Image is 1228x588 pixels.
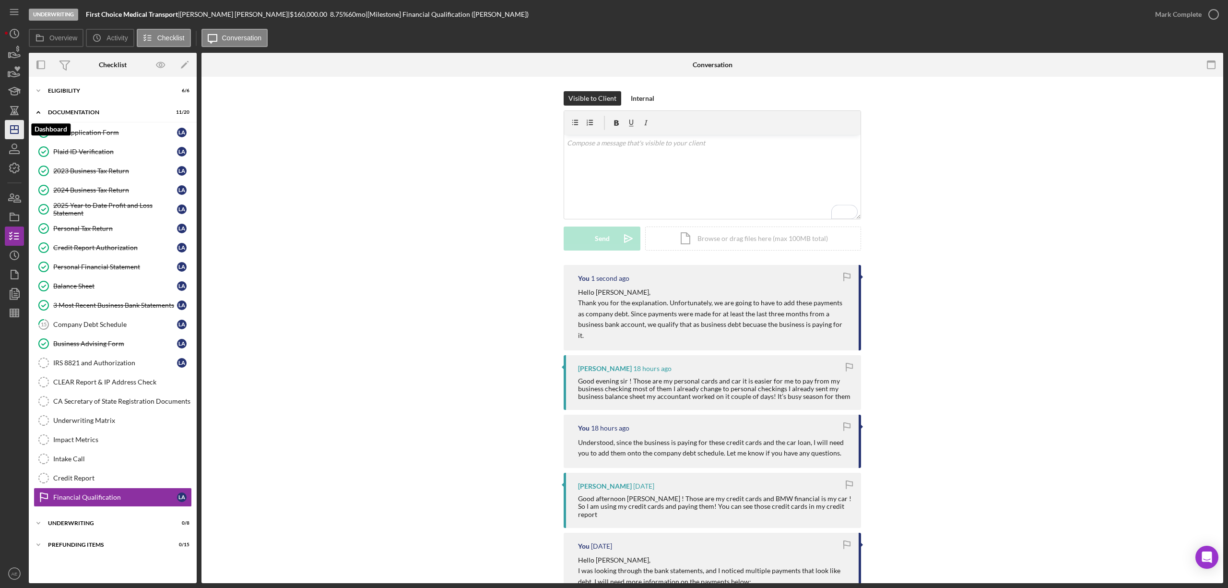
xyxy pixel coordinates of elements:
div: Conversation [693,61,732,69]
p: Thank you for the explanation. Unfortunately, we are going to have to add these payments as compa... [578,298,849,341]
div: | [Milestone] Financial Qualification ([PERSON_NAME]) [366,11,529,18]
div: IRS 8821 and Authorization [53,359,177,367]
a: Plaid ID VerificationLA [34,142,192,161]
div: 8.75 % [330,11,348,18]
a: CLEAR Report & IP Address Check [34,372,192,392]
a: 2025 Year to Date Profit and Loss StatementLA [34,200,192,219]
div: [PERSON_NAME] [578,482,632,490]
div: L A [177,128,187,137]
div: Underwriting [48,520,165,526]
div: Good evening sir ! Those are my personal cards and car it is easier for me to pay from my busines... [578,377,851,400]
div: Personal Financial Statement [53,263,177,271]
p: Hello [PERSON_NAME], [578,555,849,565]
div: 2024 Business Tax Return [53,186,177,194]
div: L A [177,243,187,252]
a: Business Advising FormLA [34,334,192,353]
div: [PERSON_NAME] [578,365,632,372]
div: Company Debt Schedule [53,321,177,328]
div: You [578,542,590,550]
div: 60 mo [348,11,366,18]
button: AE [5,564,24,583]
time: 2025-08-26 21:51 [591,542,612,550]
label: Activity [106,34,128,42]
a: 3 Most Recent Business Bank StatementsLA [34,296,192,315]
p: I was looking through the bank statements, and I noticed multiple payments that look like debt. I... [578,565,849,587]
a: Personal Tax ReturnLA [34,219,192,238]
a: Personal Financial StatementLA [34,257,192,276]
div: Visible to Client [568,91,616,106]
button: Mark Complete [1145,5,1223,24]
div: L A [177,185,187,195]
div: Credit Report Authorization [53,244,177,252]
a: 15Company Debt ScheduleLA [34,315,192,334]
div: Underwriting [29,9,78,21]
div: Full Application Form [53,129,177,136]
time: 2025-08-28 17:51 [591,275,629,282]
p: Understood, since the business is paying for these credit cards and the car loan, I will need you... [578,437,849,459]
div: Plaid ID Verification [53,148,177,156]
div: L A [177,492,187,502]
div: L A [177,320,187,329]
div: 6 / 6 [172,88,189,94]
div: [PERSON_NAME] [PERSON_NAME] | [180,11,290,18]
button: Send [564,227,640,251]
div: L A [177,204,187,214]
div: 11 / 20 [172,109,189,115]
button: Internal [626,91,659,106]
a: Financial QualificationLA [34,488,192,507]
a: IRS 8821 and AuthorizationLA [34,353,192,372]
div: L A [177,358,187,368]
time: 2025-08-28 00:16 [633,365,672,372]
div: L A [177,224,187,233]
b: First Choice Medical Transport [86,10,178,18]
div: Underwriting Matrix [53,417,191,424]
label: Checklist [157,34,185,42]
div: Balance Sheet [53,282,177,290]
a: Underwriting Matrix [34,411,192,430]
a: Intake Call [34,449,192,468]
div: 3 Most Recent Business Bank Statements [53,301,177,309]
div: Send [595,227,610,251]
div: Financial Qualification [53,493,177,501]
a: Balance SheetLA [34,276,192,296]
text: AE [12,571,18,576]
div: Checklist [99,61,127,69]
div: Intake Call [53,455,191,463]
div: 2025 Year to Date Profit and Loss Statement [53,202,177,217]
tspan: 15 [41,321,47,327]
div: 2023 Business Tax Return [53,167,177,175]
div: 0 / 15 [172,542,189,548]
button: Checklist [137,29,191,47]
a: 2023 Business Tax ReturnLA [34,161,192,180]
div: CA Secretary of State Registration Documents [53,397,191,405]
a: CA Secretary of State Registration Documents [34,392,192,411]
div: Personal Tax Return [53,225,177,232]
div: L A [177,262,187,272]
div: To enrich screen reader interactions, please activate Accessibility in Grammarly extension settings [564,135,861,219]
div: Eligibility [48,88,165,94]
div: Prefunding Items [48,542,165,548]
a: Credit Report AuthorizationLA [34,238,192,257]
button: Activity [86,29,134,47]
label: Overview [49,34,77,42]
div: | [86,11,180,18]
label: Conversation [222,34,262,42]
div: Internal [631,91,654,106]
a: Full Application FormLA [34,123,192,142]
div: Mark Complete [1155,5,1202,24]
a: 2024 Business Tax ReturnLA [34,180,192,200]
div: Impact Metrics [53,436,191,444]
div: You [578,275,590,282]
div: L A [177,339,187,348]
time: 2025-08-28 00:02 [591,424,629,432]
div: Credit Report [53,474,191,482]
button: Overview [29,29,83,47]
div: L A [177,281,187,291]
div: Documentation [48,109,165,115]
div: CLEAR Report & IP Address Check [53,378,191,386]
div: Open Intercom Messenger [1195,546,1218,569]
div: You [578,424,590,432]
div: L A [177,147,187,156]
p: Hello [PERSON_NAME], [578,287,849,298]
button: Conversation [201,29,268,47]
